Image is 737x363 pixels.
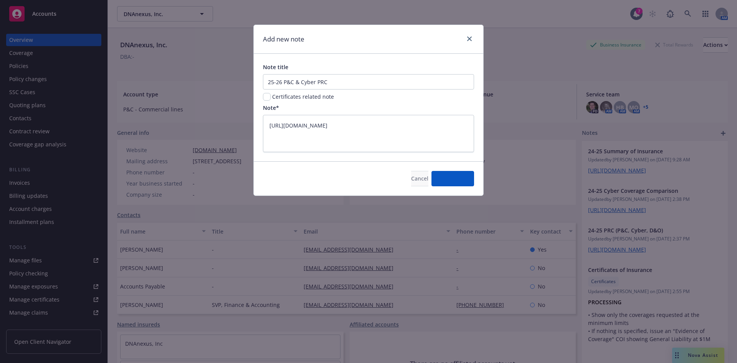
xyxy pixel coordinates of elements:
[444,175,461,182] span: Create
[263,63,288,71] span: Note title
[411,171,428,186] button: Cancel
[465,34,474,43] a: close
[263,104,279,111] span: Note*
[272,93,334,101] span: Certificates related note
[411,175,428,182] span: Cancel
[263,34,304,44] h1: Add new note
[431,171,474,186] button: Create
[263,115,474,152] textarea: [URL][DOMAIN_NAME]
